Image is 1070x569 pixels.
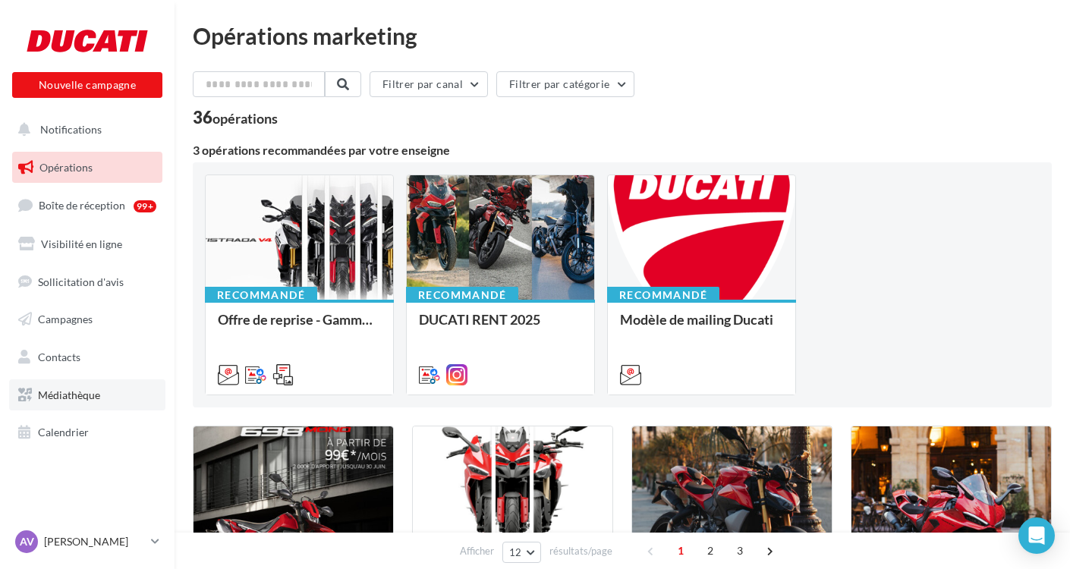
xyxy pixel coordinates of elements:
span: Boîte de réception [39,199,125,212]
span: Sollicitation d'avis [38,275,124,288]
div: Opérations marketing [193,24,1052,47]
span: Contacts [38,351,80,363]
span: 2 [698,539,722,563]
div: Modèle de mailing Ducati [620,312,783,342]
a: Opérations [9,152,165,184]
div: Open Intercom Messenger [1018,517,1055,554]
span: 12 [509,546,522,558]
div: opérations [212,112,278,125]
button: Filtrer par catégorie [496,71,634,97]
button: Nouvelle campagne [12,72,162,98]
span: AV [20,534,34,549]
div: 99+ [134,200,156,212]
div: DUCATI RENT 2025 [419,312,582,342]
div: 3 opérations recommandées par votre enseigne [193,144,1052,156]
p: [PERSON_NAME] [44,534,145,549]
span: Opérations [39,161,93,174]
span: Afficher [460,544,494,558]
span: Médiathèque [38,388,100,401]
span: 1 [669,539,693,563]
div: Recommandé [607,287,719,303]
button: Notifications [9,114,159,146]
div: 36 [193,109,278,126]
a: Sollicitation d'avis [9,266,165,298]
a: Campagnes [9,303,165,335]
span: Campagnes [38,313,93,325]
span: Calendrier [38,426,89,439]
span: 3 [728,539,752,563]
a: Boîte de réception99+ [9,189,165,222]
a: Contacts [9,341,165,373]
div: Recommandé [406,287,518,303]
a: Calendrier [9,417,165,448]
a: Visibilité en ligne [9,228,165,260]
div: Recommandé [205,287,317,303]
span: résultats/page [549,544,612,558]
a: Médiathèque [9,379,165,411]
button: Filtrer par canal [370,71,488,97]
span: Visibilité en ligne [41,237,122,250]
button: 12 [502,542,541,563]
span: Notifications [40,123,102,136]
div: Offre de reprise - Gamme MTS V4 [218,312,381,342]
a: AV [PERSON_NAME] [12,527,162,556]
